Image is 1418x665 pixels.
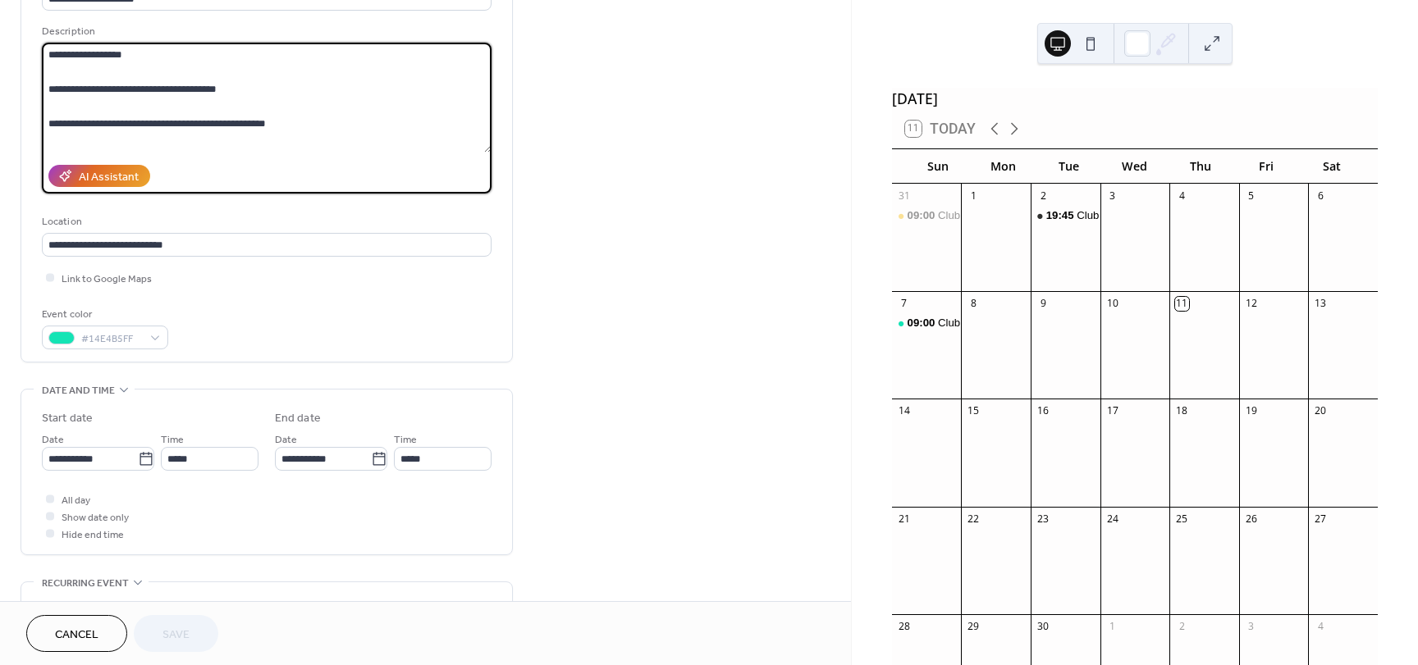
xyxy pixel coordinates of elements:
div: End date [275,410,321,427]
span: Show date only [62,509,129,526]
span: All day [62,492,90,509]
div: Thu [1168,149,1233,183]
div: 23 [1036,512,1050,526]
div: Start date [42,410,93,427]
div: 12 [1244,297,1258,311]
div: 21 [897,512,911,526]
div: 29 [967,620,981,634]
div: 2 [1175,620,1189,634]
div: 8 [967,297,981,311]
div: 4 [1175,189,1189,203]
div: Description [42,23,488,40]
span: Cancel [55,626,98,644]
span: 19:45 [1046,208,1077,223]
div: 17 [1105,404,1119,418]
button: Cancel [26,615,127,652]
div: Fri [1233,149,1299,183]
span: Date and time [42,382,115,399]
div: 1 [967,189,981,203]
div: 3 [1244,620,1258,634]
div: 28 [897,620,911,634]
span: Time [394,431,417,449]
div: 2 [1036,189,1050,203]
div: 5 [1244,189,1258,203]
div: [DATE] [892,88,1378,109]
div: Mon [971,149,1036,183]
span: Time [161,431,184,449]
div: 13 [1314,297,1328,311]
div: AI Assistant [79,169,139,186]
div: 27 [1314,512,1328,526]
div: 6 [1314,189,1328,203]
span: Date [42,431,64,449]
div: 30 [1036,620,1050,634]
div: Club Dig - Click Here [892,208,962,223]
div: Club Dig - Click Here [938,316,1039,330]
div: Club Meeting plus Finds Quiz with [PERSON_NAME] [1077,208,1332,223]
button: AI Assistant [48,165,150,187]
div: Tue [1036,149,1102,183]
div: 15 [967,404,981,418]
div: Club Meeting plus Finds Quiz with Roger Paul [1031,208,1100,223]
div: 31 [897,189,911,203]
div: 19 [1244,404,1258,418]
span: #14E4B5FF [81,330,142,348]
span: Recurring event [42,575,129,592]
div: 22 [967,512,981,526]
div: 4 [1314,620,1328,634]
div: Sun [905,149,971,183]
div: 18 [1175,404,1189,418]
div: 20 [1314,404,1328,418]
span: Date [275,431,297,449]
div: 10 [1105,297,1119,311]
span: Hide end time [62,526,124,544]
div: 25 [1175,512,1189,526]
div: 16 [1036,404,1050,418]
div: 14 [897,404,911,418]
div: 3 [1105,189,1119,203]
span: 09:00 [908,316,938,330]
span: Link to Google Maps [62,271,152,288]
div: Club Dig - Click Here [892,316,962,330]
div: 24 [1105,512,1119,526]
div: 9 [1036,297,1050,311]
div: 1 [1105,620,1119,634]
div: Sat [1299,149,1365,183]
div: Event color [42,306,165,323]
span: 09:00 [908,208,938,223]
div: Wed [1102,149,1168,183]
div: 26 [1244,512,1258,526]
div: Club Dig - Click Here [938,208,1039,223]
div: Location [42,213,488,230]
div: 11 [1175,297,1189,311]
div: 7 [897,297,911,311]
